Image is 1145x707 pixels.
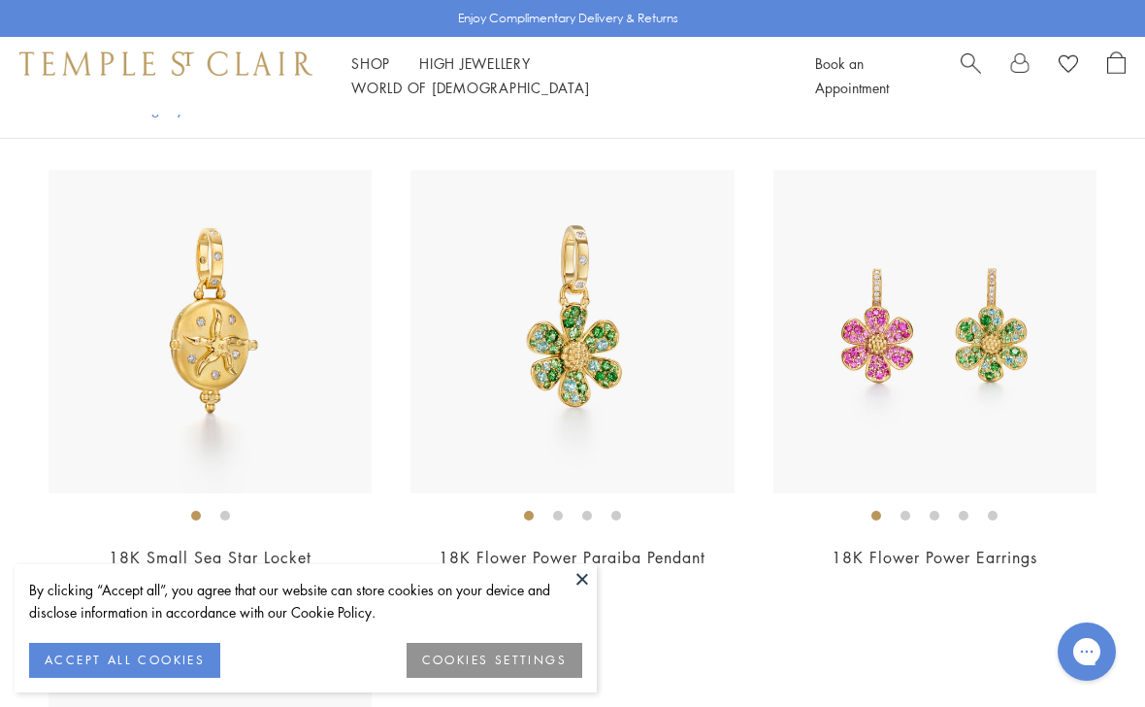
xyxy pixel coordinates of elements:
a: High JewelleryHigh Jewellery [419,53,531,73]
img: P36882-BLUFLWR [410,170,734,493]
a: ShopShop [351,53,390,73]
iframe: Gorgias live chat messenger [1048,616,1126,688]
a: Open Shopping Bag [1107,51,1126,100]
a: Search [961,51,981,100]
div: By clicking “Accept all”, you agree that our website can store cookies on your device and disclos... [29,579,582,623]
a: 18K Flower Power Paraiba Pendant [439,547,705,568]
img: Temple St. Clair [19,51,312,75]
img: 18K Small Sea Star Locket [49,170,372,493]
a: View Wishlist [1059,51,1078,81]
button: ACCEPT ALL COOKIES [29,643,220,678]
a: Book an Appointment [815,53,889,97]
p: Enjoy Complimentary Delivery & Returns [458,9,678,28]
a: 18K Flower Power Earrings [832,547,1037,568]
nav: Main navigation [351,51,771,100]
a: 18K Small Sea Star Locket [109,547,311,568]
button: COOKIES SETTINGS [407,643,582,678]
img: 18K Flower Power Earrings [773,170,1096,493]
a: World of [DEMOGRAPHIC_DATA]World of [DEMOGRAPHIC_DATA] [351,78,589,97]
